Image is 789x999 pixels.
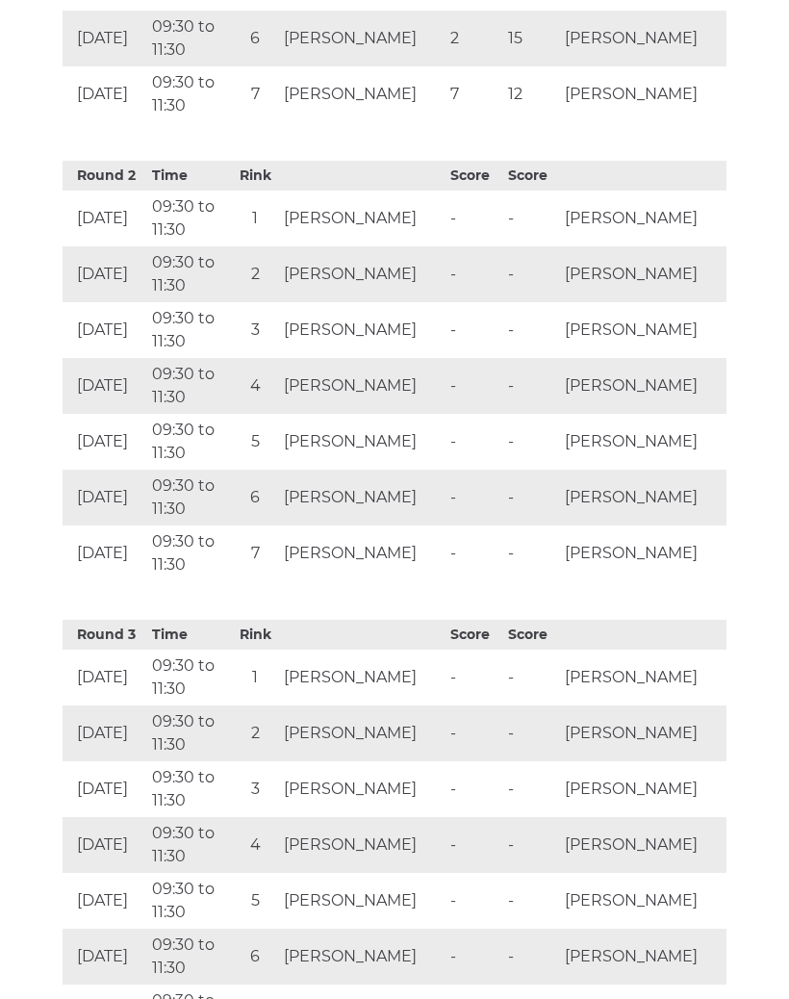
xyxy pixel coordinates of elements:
[231,817,279,873] td: 4
[63,358,147,414] td: [DATE]
[560,705,726,761] td: [PERSON_NAME]
[147,620,232,650] th: Time
[560,873,726,929] td: [PERSON_NAME]
[231,873,279,929] td: 5
[147,302,232,358] td: 09:30 to 11:30
[445,414,503,470] td: -
[279,873,445,929] td: [PERSON_NAME]
[445,302,503,358] td: -
[445,358,503,414] td: -
[503,873,561,929] td: -
[503,525,561,581] td: -
[147,650,232,705] td: 09:30 to 11:30
[279,246,445,302] td: [PERSON_NAME]
[445,11,503,66] td: 2
[147,11,232,66] td: 09:30 to 11:30
[503,620,561,650] th: Score
[445,929,503,985] td: -
[279,302,445,358] td: [PERSON_NAME]
[279,11,445,66] td: [PERSON_NAME]
[503,358,561,414] td: -
[63,761,147,817] td: [DATE]
[231,302,279,358] td: 3
[560,302,726,358] td: [PERSON_NAME]
[63,873,147,929] td: [DATE]
[560,11,726,66] td: [PERSON_NAME]
[445,246,503,302] td: -
[231,470,279,525] td: 6
[445,705,503,761] td: -
[560,358,726,414] td: [PERSON_NAME]
[63,650,147,705] td: [DATE]
[503,246,561,302] td: -
[503,302,561,358] td: -
[147,761,232,817] td: 09:30 to 11:30
[231,761,279,817] td: 3
[279,817,445,873] td: [PERSON_NAME]
[503,11,561,66] td: 15
[231,620,279,650] th: Rink
[503,817,561,873] td: -
[147,66,232,122] td: 09:30 to 11:30
[503,929,561,985] td: -
[147,414,232,470] td: 09:30 to 11:30
[279,358,445,414] td: [PERSON_NAME]
[503,470,561,525] td: -
[63,191,147,246] td: [DATE]
[63,246,147,302] td: [DATE]
[445,873,503,929] td: -
[63,66,147,122] td: [DATE]
[445,650,503,705] td: -
[503,191,561,246] td: -
[503,761,561,817] td: -
[560,929,726,985] td: [PERSON_NAME]
[560,470,726,525] td: [PERSON_NAME]
[560,414,726,470] td: [PERSON_NAME]
[231,650,279,705] td: 1
[63,929,147,985] td: [DATE]
[231,414,279,470] td: 5
[560,525,726,581] td: [PERSON_NAME]
[560,817,726,873] td: [PERSON_NAME]
[279,705,445,761] td: [PERSON_NAME]
[279,525,445,581] td: [PERSON_NAME]
[147,817,232,873] td: 09:30 to 11:30
[445,191,503,246] td: -
[231,929,279,985] td: 6
[279,929,445,985] td: [PERSON_NAME]
[279,66,445,122] td: [PERSON_NAME]
[147,191,232,246] td: 09:30 to 11:30
[147,246,232,302] td: 09:30 to 11:30
[231,705,279,761] td: 2
[560,761,726,817] td: [PERSON_NAME]
[445,66,503,122] td: 7
[63,302,147,358] td: [DATE]
[445,620,503,650] th: Score
[63,705,147,761] td: [DATE]
[445,161,503,191] th: Score
[503,705,561,761] td: -
[445,525,503,581] td: -
[63,161,147,191] th: Round 2
[279,191,445,246] td: [PERSON_NAME]
[231,66,279,122] td: 7
[147,873,232,929] td: 09:30 to 11:30
[231,358,279,414] td: 4
[231,525,279,581] td: 7
[63,525,147,581] td: [DATE]
[503,66,561,122] td: 12
[560,66,726,122] td: [PERSON_NAME]
[503,161,561,191] th: Score
[231,11,279,66] td: 6
[560,246,726,302] td: [PERSON_NAME]
[63,817,147,873] td: [DATE]
[231,161,279,191] th: Rink
[445,817,503,873] td: -
[560,650,726,705] td: [PERSON_NAME]
[560,191,726,246] td: [PERSON_NAME]
[503,650,561,705] td: -
[63,620,147,650] th: Round 3
[503,414,561,470] td: -
[279,414,445,470] td: [PERSON_NAME]
[231,191,279,246] td: 1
